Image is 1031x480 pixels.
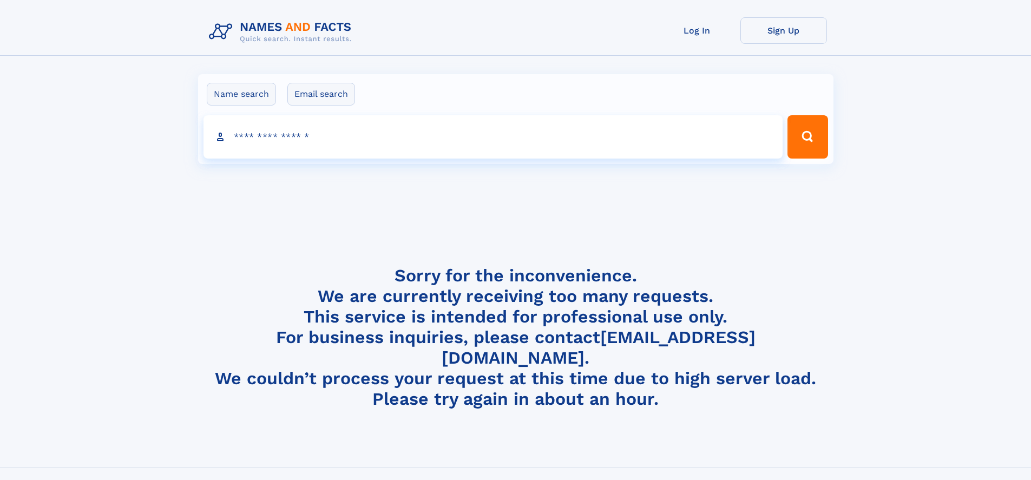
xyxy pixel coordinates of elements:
[442,327,756,368] a: [EMAIL_ADDRESS][DOMAIN_NAME]
[287,83,355,106] label: Email search
[654,17,740,44] a: Log In
[205,265,827,410] h4: Sorry for the inconvenience. We are currently receiving too many requests. This service is intend...
[740,17,827,44] a: Sign Up
[203,115,783,159] input: search input
[205,17,360,47] img: Logo Names and Facts
[787,115,828,159] button: Search Button
[207,83,276,106] label: Name search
